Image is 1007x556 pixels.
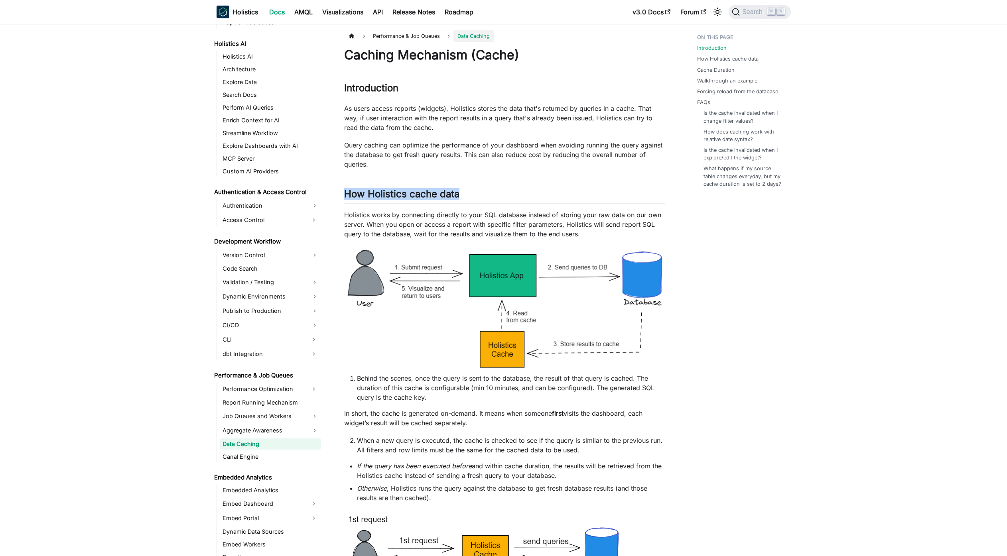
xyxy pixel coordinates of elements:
h2: Introduction [344,82,665,97]
a: Dynamic Environments [220,290,321,303]
a: Architecture [220,64,321,75]
a: Canal Engine [220,451,321,462]
a: Perform AI Queries [220,102,321,113]
a: Cache Duration [697,66,735,74]
a: Embedded Analytics [212,472,321,483]
a: Custom AI Providers [220,166,321,177]
li: Behind the scenes, once the query is sent to the database, the result of that query is cached. Th... [357,373,665,402]
a: Home page [344,30,359,42]
a: Search Docs [220,89,321,100]
a: Authentication [220,199,321,212]
a: Introduction [697,44,727,52]
a: Report Running Mechanism [220,397,321,408]
a: Dynamic Data Sources [220,526,321,537]
a: Authentication & Access Control [212,187,321,198]
p: Query caching can optimize the performance of your dashboard when avoiding running the query agai... [344,140,665,169]
a: Development Workflow [212,236,321,247]
button: Expand sidebar category 'Embed Portal' [307,512,321,525]
a: CLI [220,333,307,346]
a: Validation / Testing [220,276,321,289]
a: How does caching work with relative date syntax? [704,128,783,143]
a: Holistics AI [220,51,321,62]
li: and within cache duration, the results will be retrieved from the Holistics cache instead of send... [357,461,665,480]
p: Holistics works by connecting directly to your SQL database instead of storing your raw data on o... [344,210,665,239]
a: Code Search [220,263,321,274]
button: Expand sidebar category 'dbt Integration' [307,348,321,360]
h1: Caching Mechanism (Cache) [344,47,665,63]
a: How Holistics cache data [697,55,759,63]
a: Embedded Analytics [220,485,321,496]
li: , Holistics runs the query against the database to get fresh database results (and those results ... [357,483,665,503]
a: CI/CD [220,319,321,332]
a: Job Queues and Workers [220,410,321,422]
a: Holistics AI [212,38,321,49]
a: Aggregate Awareness [220,424,321,437]
a: Docs [264,6,290,18]
a: Explore Data [220,77,321,88]
a: What happens if my source table changes everyday, but my cache duration is set to 2 days? [704,165,783,188]
a: Performance Optimization [220,383,307,395]
a: v3.0 Docs [628,6,676,18]
span: Performance & Job Queues [369,30,444,42]
em: If the query has been executed before [357,462,472,470]
a: Is the cache invalidated when I explore/edit the widget? [704,146,783,161]
button: Expand sidebar category 'CLI' [307,333,321,346]
a: Enrich Context for AI [220,115,321,126]
a: Forcing reload from the database [697,88,778,95]
b: Holistics [233,7,258,17]
a: Is the cache invalidated when I change filter values? [704,109,783,124]
button: Search (Command+K) [729,5,790,19]
a: Release Notes [388,6,440,18]
strong: first [552,409,564,417]
img: Cache Mechanism [344,247,665,371]
button: Expand sidebar category 'Performance Optimization' [307,383,321,395]
img: Holistics [217,6,229,18]
a: Data Caching [220,438,321,450]
span: Data Caching [453,30,494,42]
kbd: K [777,8,785,15]
button: Expand sidebar category 'Embed Dashboard' [307,497,321,510]
nav: Docs sidebar [209,24,328,556]
a: Version Control [220,249,321,261]
p: As users access reports (widgets), Holistics stores the data that's returned by queries in a cach... [344,104,665,132]
a: MCP Server [220,153,321,164]
nav: Breadcrumbs [344,30,665,42]
a: dbt Integration [220,348,307,360]
h2: How Holistics cache data [344,188,665,203]
a: Publish to Production [220,305,321,317]
a: Walkthrough an example [697,77,757,84]
a: Embed Portal [220,512,307,525]
em: Otherwise [357,484,387,492]
button: Expand sidebar category 'Access Control' [307,214,321,226]
span: Search [740,8,767,16]
a: Visualizations [317,6,368,18]
li: When a new query is executed, the cache is checked to see if the query is similar to the previous... [357,436,665,455]
a: Performance & Job Queues [212,370,321,381]
a: FAQs [697,98,710,106]
a: API [368,6,388,18]
p: In short, the cache is generated on-demand. It means when someone visits the dashboard, each widg... [344,409,665,428]
a: HolisticsHolistics [217,6,258,18]
a: AMQL [290,6,317,18]
a: Explore Dashboards with AI [220,140,321,151]
a: Roadmap [440,6,478,18]
a: Embed Dashboard [220,497,307,510]
kbd: ⌘ [767,8,775,15]
a: Streamline Workflow [220,128,321,139]
button: Switch between dark and light mode (currently light mode) [711,6,724,18]
a: Embed Workers [220,539,321,550]
a: Forum [676,6,711,18]
a: Access Control [220,214,307,226]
